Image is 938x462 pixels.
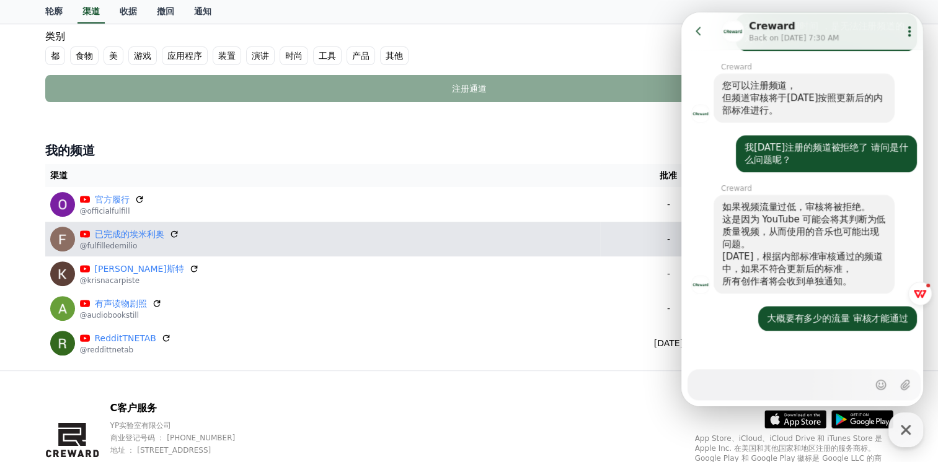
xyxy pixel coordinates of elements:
font: 应用程序 [167,50,202,62]
p: @reddittnetab [80,345,171,355]
a: 官方履行 [95,193,130,206]
font: 渠道 [50,170,68,180]
font: 食物 [76,50,93,62]
a: RedditTNETAB [95,332,156,345]
p: @audiobookstill [80,310,162,320]
img: 官方履行 [50,192,75,217]
font: 类别 [45,29,893,44]
a: 已完成的埃米利奥 [95,228,164,241]
font: 装置 [218,50,236,62]
font: 撤回 [157,6,174,16]
font: 收据 [120,6,137,16]
img: 克里斯娜·卡皮斯特 [50,261,75,286]
p: - [605,198,732,211]
img: RedditTNETAB [50,331,75,355]
font: 演讲 [252,50,269,62]
font: 轮廓 [45,6,63,16]
p: @officialfulfill [80,206,144,216]
p: 地址 ： [STREET_ADDRESS] [110,445,259,455]
font: 其他 [386,50,403,62]
p: - [605,268,732,281]
img: 有声读物剧照 [50,296,75,321]
p: YP实验室有限公司 [110,421,259,430]
font: 渠道 [82,6,100,16]
p: @krisnacarpiste [80,276,199,285]
font: 注册通道 [452,84,487,94]
font: 工具 [319,50,336,62]
font: 时尚 [285,50,303,62]
p: - [605,233,732,246]
font: 批准 [660,170,677,180]
p: [DATE] [605,337,732,350]
font: 通知 [194,6,211,16]
font: 美 [109,50,118,62]
p: 商业登记号码 ： [PHONE_NUMBER] [110,433,259,443]
a: [PERSON_NAME]斯特 [95,263,184,276]
img: 已完成的埃米利奥 [50,227,75,251]
a: 有声读物剧照 [95,297,147,310]
font: 游戏 [134,50,151,62]
font: 都 [51,50,60,62]
p: @fulfilledemilio [80,241,179,251]
iframe: Channel chat [681,12,923,406]
h4: 我的频道 [45,142,893,159]
p: - [605,302,732,315]
font: 产品 [352,50,369,62]
button: 注册通道 [45,75,893,102]
p: C客户服务 [110,401,259,416]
